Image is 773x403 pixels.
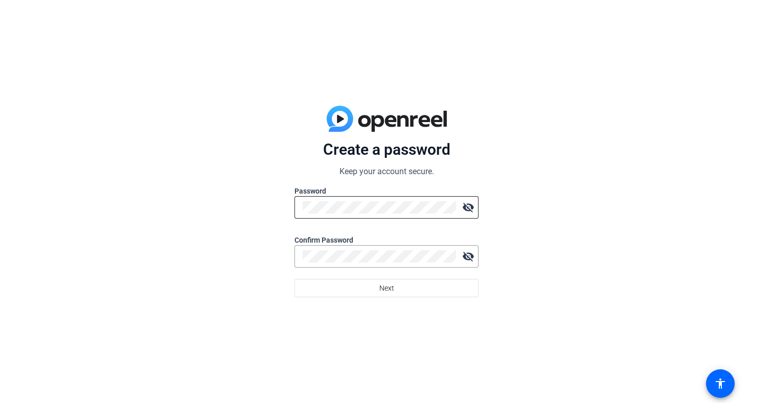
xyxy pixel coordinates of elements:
mat-icon: visibility_off [458,197,479,218]
span: Next [379,278,394,298]
img: blue-gradient.svg [327,106,447,132]
mat-icon: accessibility [714,377,726,390]
label: Password [294,186,479,196]
mat-icon: visibility_off [458,246,479,267]
label: Confirm Password [294,235,479,245]
p: Keep your account secure. [294,165,479,178]
p: Create a password [294,140,479,159]
button: Next [294,279,479,297]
